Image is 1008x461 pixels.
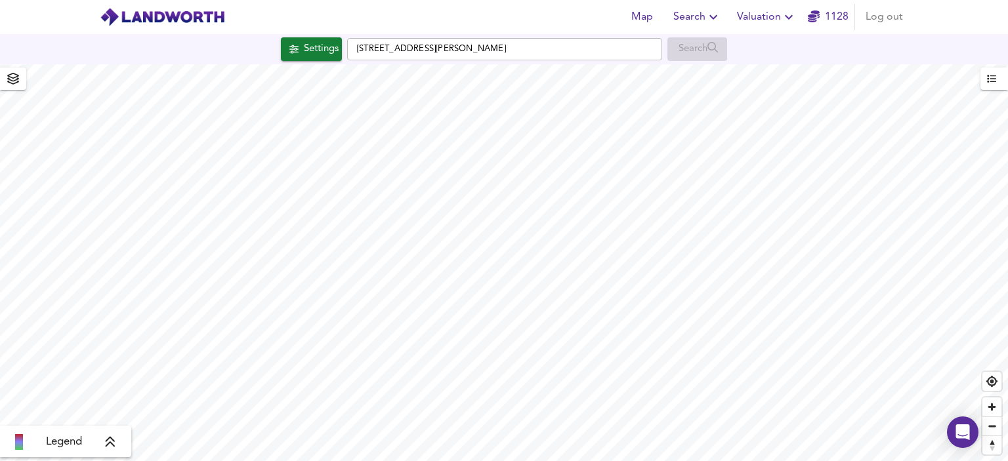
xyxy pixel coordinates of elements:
button: Valuation [732,4,802,30]
button: Map [621,4,663,30]
button: Search [668,4,726,30]
span: Map [626,8,658,26]
button: Zoom in [982,397,1001,416]
input: Enter a location... [347,38,662,60]
div: Enable a Source before running a Search [667,37,727,61]
button: Zoom out [982,416,1001,435]
div: Settings [304,41,339,58]
button: Find my location [982,372,1001,391]
span: Log out [866,8,903,26]
img: logo [100,7,225,27]
span: Legend [46,434,82,450]
div: Click to configure Search Settings [281,37,342,61]
span: Search [673,8,721,26]
button: 1128 [807,4,849,30]
div: Open Intercom Messenger [947,416,978,448]
a: 1128 [808,8,849,26]
button: Reset bearing to north [982,435,1001,454]
span: Valuation [737,8,797,26]
button: Log out [860,4,908,30]
button: Settings [281,37,342,61]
